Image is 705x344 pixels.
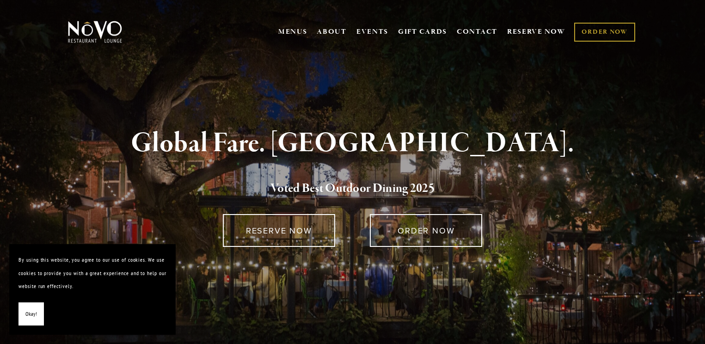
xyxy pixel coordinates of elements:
[457,23,497,41] a: CONTACT
[356,27,388,37] a: EVENTS
[131,126,574,161] strong: Global Fare. [GEOGRAPHIC_DATA].
[18,253,166,293] p: By using this website, you agree to our use of cookies. We use cookies to provide you with a grea...
[66,20,124,43] img: Novo Restaurant &amp; Lounge
[18,302,44,326] button: Okay!
[25,307,37,321] span: Okay!
[270,180,429,198] a: Voted Best Outdoor Dining 202
[317,27,347,37] a: ABOUT
[83,179,622,198] h2: 5
[398,23,447,41] a: GIFT CARDS
[370,214,482,247] a: ORDER NOW
[278,27,307,37] a: MENUS
[574,23,635,42] a: ORDER NOW
[507,23,565,41] a: RESERVE NOW
[223,214,335,247] a: RESERVE NOW
[9,244,176,335] section: Cookie banner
